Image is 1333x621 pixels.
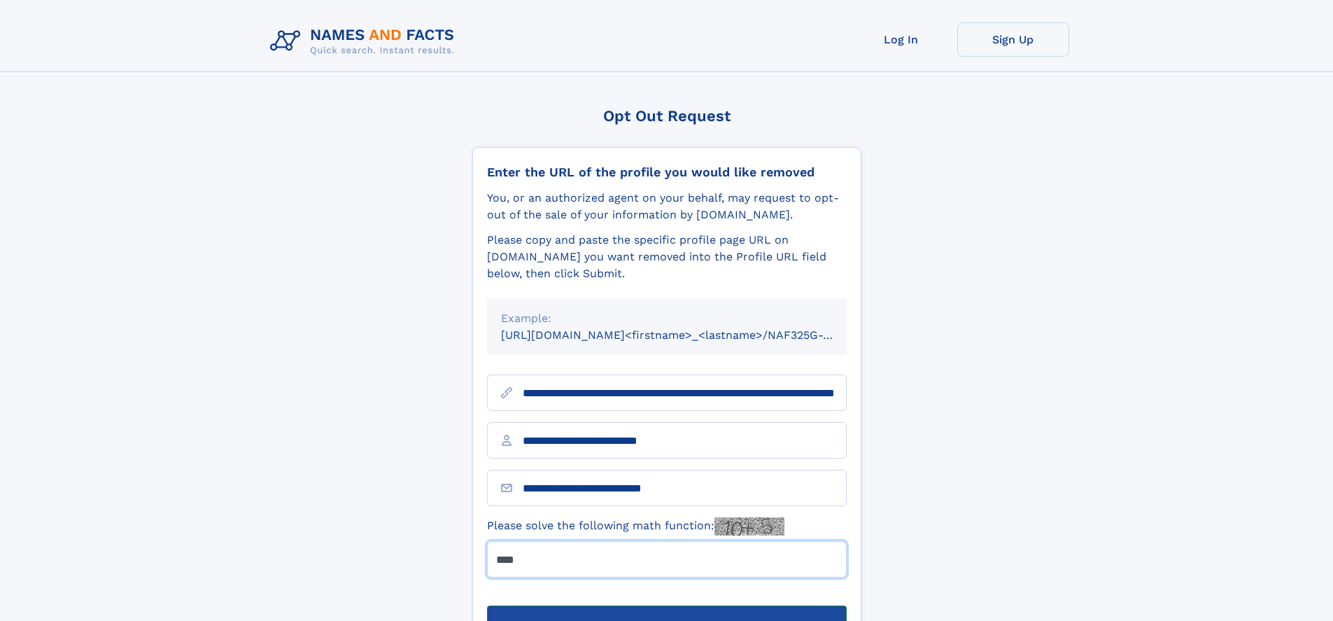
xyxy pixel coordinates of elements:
small: [URL][DOMAIN_NAME]<firstname>_<lastname>/NAF325G-xxxxxxxx [501,328,873,342]
label: Please solve the following math function: [487,517,784,536]
div: Example: [501,310,833,327]
img: Logo Names and Facts [265,22,466,60]
a: Sign Up [957,22,1069,57]
div: Please copy and paste the specific profile page URL on [DOMAIN_NAME] you want removed into the Pr... [487,232,847,282]
div: Enter the URL of the profile you would like removed [487,165,847,180]
div: Opt Out Request [472,107,861,125]
a: Log In [845,22,957,57]
div: You, or an authorized agent on your behalf, may request to opt-out of the sale of your informatio... [487,190,847,223]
